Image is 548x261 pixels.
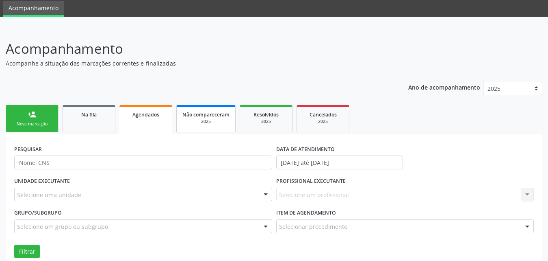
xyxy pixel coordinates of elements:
[276,143,335,156] label: DATA DE ATENDIMENTO
[28,110,37,119] div: person_add
[182,118,230,125] div: 2025
[182,111,230,118] span: Não compareceram
[17,191,81,199] span: Selecione uma unidade
[253,111,279,118] span: Resolvidos
[276,175,346,188] label: PROFISSIONAL EXECUTANTE
[6,39,381,59] p: Acompanhamento
[310,111,337,118] span: Cancelados
[14,175,70,188] label: UNIDADE EXECUTANTE
[14,207,62,219] label: Grupo/Subgrupo
[3,1,64,17] a: Acompanhamento
[17,222,108,231] span: Selecione um grupo ou subgrupo
[6,59,381,68] p: Acompanhe a situação das marcações correntes e finalizadas
[279,222,347,231] span: Selecionar procedimento
[303,118,343,125] div: 2025
[12,121,52,127] div: Nova marcação
[132,111,159,118] span: Agendados
[14,156,272,169] input: Nome, CNS
[276,156,403,169] input: Selecione um intervalo
[81,111,97,118] span: Na fila
[246,118,286,125] div: 2025
[276,207,336,219] label: Item de agendamento
[408,82,480,92] p: Ano de acompanhamento
[14,143,42,156] label: PESQUISAR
